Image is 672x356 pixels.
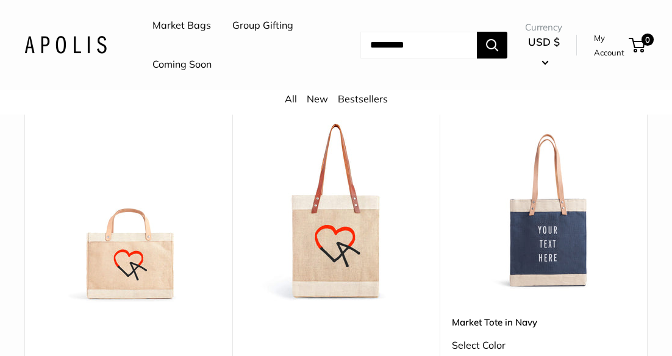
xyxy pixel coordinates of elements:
span: USD $ [528,35,560,48]
a: Market Bags [152,16,211,35]
a: Group Gifting [232,16,293,35]
img: Market Tote in Navy [452,120,635,303]
img: description_Limited Edition collaboration with Geoff McFetridge [245,120,427,303]
a: New [307,93,328,105]
a: Coming Soon [152,55,212,74]
img: Apolis [24,36,107,54]
img: description_Limited Edition collaboration with Geoff McFetridge [37,120,220,303]
a: My Account [594,30,624,60]
input: Search... [360,32,477,59]
iframe: Sign Up via Text for Offers [10,310,130,346]
a: Market Tote in Navy [452,315,635,329]
a: All [285,93,297,105]
a: description_Limited Edition collaboration with Geoff McFetridgedescription_All proceeds support L... [245,120,427,303]
button: USD $ [525,32,562,71]
button: Search [477,32,507,59]
span: 0 [642,34,654,46]
a: Market Tote in NavyMarket Tote in Navy [452,120,635,303]
a: description_Limited Edition collaboration with Geoff McFetridgedescription_Super soft and durable... [37,120,220,303]
a: Bestsellers [338,93,388,105]
a: 0 [630,38,645,52]
span: Currency [525,19,562,36]
div: Select Color [452,336,635,355]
